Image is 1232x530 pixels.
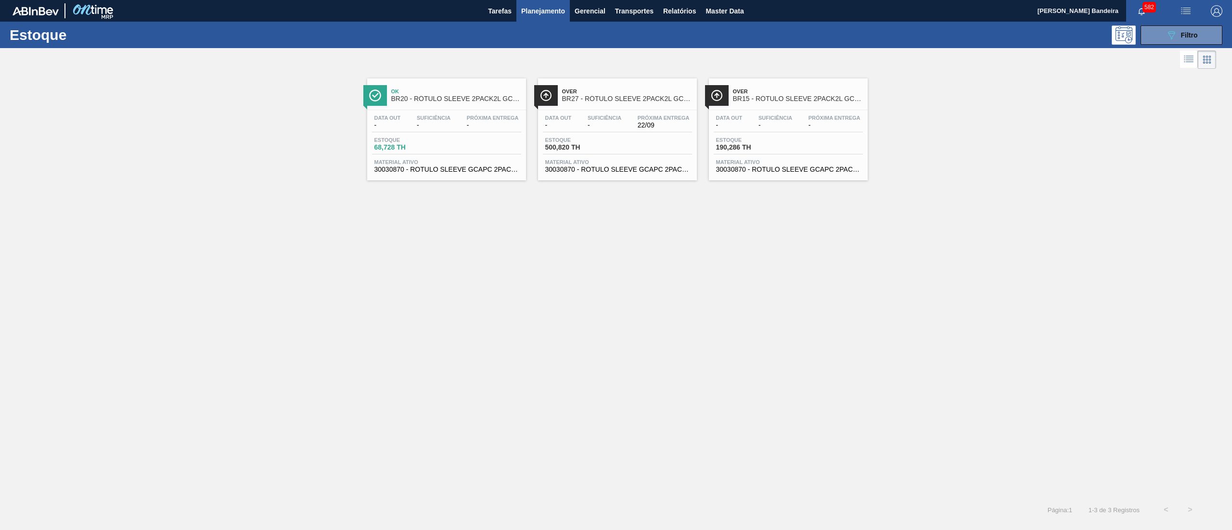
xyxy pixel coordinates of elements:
span: - [808,122,860,129]
span: 582 [1142,2,1156,13]
img: userActions [1180,5,1192,17]
span: - [374,122,401,129]
img: Logout [1211,5,1222,17]
span: Suficiência [588,115,621,121]
span: Filtro [1181,31,1198,39]
div: Visão em Lista [1180,50,1198,69]
span: Data out [545,115,572,121]
span: - [758,122,792,129]
span: 30030870 - ROTULO SLEEVE GCAPC 2PACK2L NIV24 [545,166,690,173]
button: > [1178,498,1202,522]
a: ÍconeOkBR20 - RÓTULO SLEEVE 2PACK2L GCA + PCData out-Suficiência-Próxima Entrega-Estoque68,728 TH... [360,71,531,180]
span: Próxima Entrega [638,115,690,121]
img: Ícone [369,89,381,101]
span: 30030870 - ROTULO SLEEVE GCAPC 2PACK2L NIV24 [374,166,519,173]
span: Transportes [615,5,654,17]
span: BR15 - RÓTULO SLEEVE 2PACK2L GCA + PC [733,95,863,102]
span: - [417,122,450,129]
span: 500,820 TH [545,144,613,151]
span: Relatórios [663,5,696,17]
img: Ícone [540,89,552,101]
div: Visão em Cards [1198,50,1216,69]
span: Estoque [374,137,442,143]
span: Suficiência [758,115,792,121]
span: Gerencial [575,5,605,17]
span: 1 - 3 de 3 Registros [1087,506,1140,514]
span: - [588,122,621,129]
span: BR27 - RÓTULO SLEEVE 2PACK2L GCA + PC [562,95,692,102]
span: Estoque [716,137,783,143]
span: - [545,122,572,129]
span: BR20 - RÓTULO SLEEVE 2PACK2L GCA + PC [391,95,521,102]
span: - [716,122,743,129]
span: Página : 1 [1048,506,1072,514]
span: Suficiência [417,115,450,121]
img: Ícone [711,89,723,101]
span: Over [562,88,692,94]
span: Próxima Entrega [808,115,860,121]
span: Material ativo [716,159,860,165]
div: Pogramando: nenhum usuário selecionado [1112,25,1136,45]
span: Ok [391,88,521,94]
span: Over [733,88,863,94]
span: Master Data [706,5,744,17]
img: TNhmsLtSVTkK8tSr43FrP2fwEKptu5GPRR3wAAAABJRU5ErkJggg== [13,7,59,15]
h1: Estoque [10,29,159,40]
span: 190,286 TH [716,144,783,151]
span: Próxima Entrega [467,115,519,121]
span: Material ativo [374,159,519,165]
span: Data out [716,115,743,121]
span: 22/09 [638,122,690,129]
button: < [1154,498,1178,522]
span: Data out [374,115,401,121]
span: Estoque [545,137,613,143]
a: ÍconeOverBR15 - RÓTULO SLEEVE 2PACK2L GCA + PCData out-Suficiência-Próxima Entrega-Estoque190,286... [702,71,873,180]
button: Filtro [1141,25,1222,45]
span: - [467,122,519,129]
span: Tarefas [488,5,512,17]
span: 68,728 TH [374,144,442,151]
span: Planejamento [521,5,565,17]
a: ÍconeOverBR27 - RÓTULO SLEEVE 2PACK2L GCA + PCData out-Suficiência-Próxima Entrega22/09Estoque500... [531,71,702,180]
span: 30030870 - ROTULO SLEEVE GCAPC 2PACK2L NIV24 [716,166,860,173]
span: Material ativo [545,159,690,165]
button: Notificações [1126,4,1157,18]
